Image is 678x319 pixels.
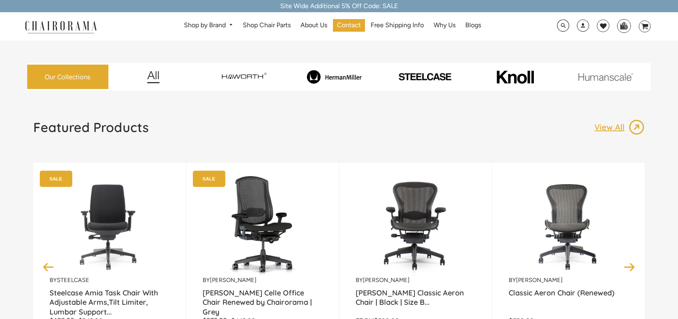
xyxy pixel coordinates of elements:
[243,21,291,30] span: Shop Chair Parts
[333,19,365,32] a: Contact
[57,276,89,284] a: Steelcase
[50,288,170,308] a: Steelcase Amia Task Chair With Adjustable Arms,Tilt Limiter, Lumbar Support...
[628,119,645,135] img: image_13.png
[509,175,629,276] a: Classic Aeron Chair (Renewed) - chairorama Classic Aeron Chair (Renewed) - chairorama
[33,119,149,142] a: Featured Products
[291,70,378,84] img: image_8_173eb7e0-7579-41b4-bc8e-4ba0b8ba93e8.png
[180,19,237,32] a: Shop by Brand
[461,19,485,32] a: Blogs
[465,21,481,30] span: Blogs
[509,276,629,284] p: by
[478,69,552,85] img: image_10_1.png
[50,175,170,276] img: Amia Chair by chairorama.com
[594,122,628,132] p: View All
[367,19,428,32] a: Free Shipping Info
[203,175,323,276] a: Herman Miller Celle Office Chair Renewed by Chairorama | Grey - chairorama Herman Miller Celle Of...
[203,276,323,284] p: by
[20,20,101,34] img: chairorama
[356,288,476,308] a: [PERSON_NAME] Classic Aeron Chair | Black | Size B...
[203,175,323,276] img: Herman Miller Celle Office Chair Renewed by Chairorama | Grey - chairorama
[210,276,257,284] a: [PERSON_NAME]
[50,176,62,181] text: SALE
[356,276,476,284] p: by
[27,65,108,89] a: Our Collections
[516,276,563,284] a: [PERSON_NAME]
[363,276,410,284] a: [PERSON_NAME]
[356,175,476,276] a: Herman Miller Classic Aeron Chair | Black | Size B (Renewed) - chairorama Herman Miller Classic A...
[296,19,331,32] a: About Us
[131,71,176,83] img: image_12.png
[203,176,215,181] text: SALE
[509,175,629,276] img: Classic Aeron Chair (Renewed) - chairorama
[594,119,645,135] a: View All
[622,260,637,274] button: Next
[33,119,149,135] h1: Featured Products
[136,19,529,34] nav: DesktopNavigation
[371,21,424,30] span: Free Shipping Info
[41,260,56,274] button: Previous
[381,72,469,82] img: PHOTO-2024-07-09-00-53-10-removebg-preview.png
[300,21,327,30] span: About Us
[430,19,460,32] a: Why Us
[356,175,476,276] img: Herman Miller Classic Aeron Chair | Black | Size B (Renewed) - chairorama
[203,288,323,308] a: [PERSON_NAME] Celle Office Chair Renewed by Chairorama | Grey
[509,288,629,308] a: Classic Aeron Chair (Renewed)
[562,73,649,81] img: image_11.png
[618,20,630,32] img: WhatsApp_Image_2024-07-12_at_16.23.01.webp
[434,21,456,30] span: Why Us
[337,21,361,30] span: Contact
[50,175,170,276] a: Amia Chair by chairorama.com Renewed Amia Chair chairorama.com
[50,276,170,284] p: by
[239,19,295,32] a: Shop Chair Parts
[200,67,287,87] img: image_7_14f0750b-d084-457f-979a-a1ab9f6582c4.png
